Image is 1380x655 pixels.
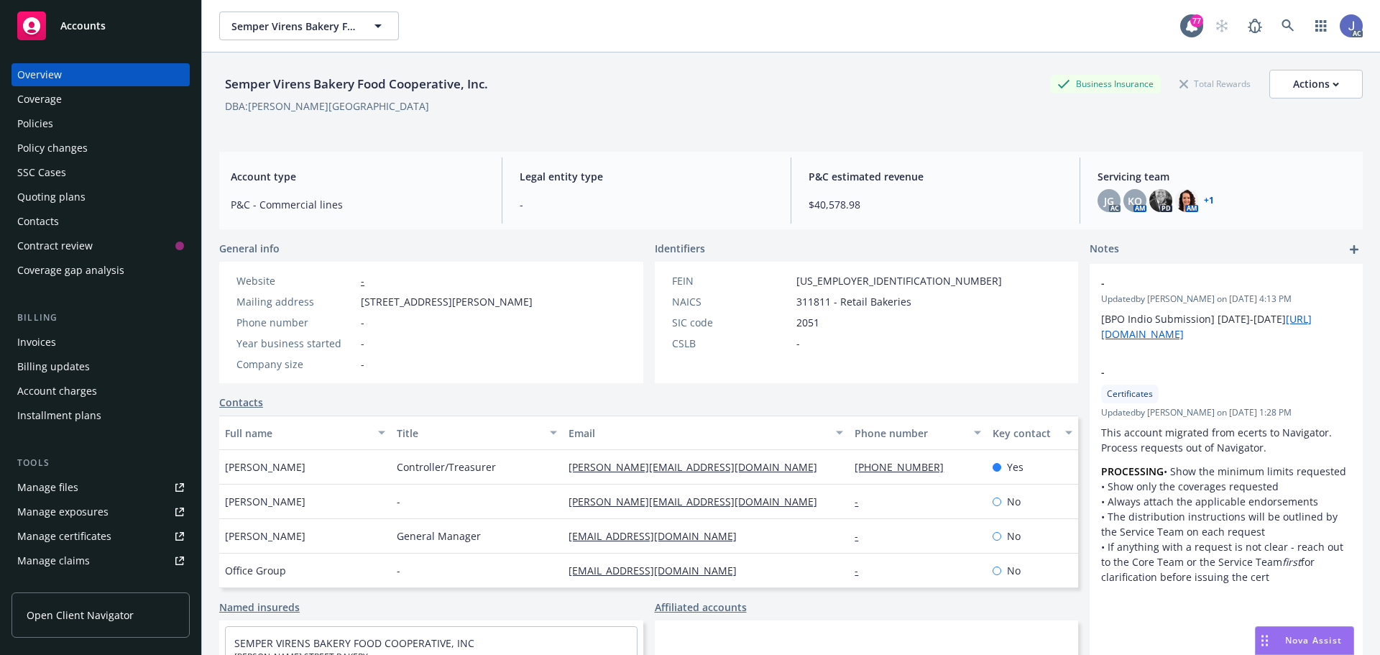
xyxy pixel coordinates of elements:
div: Year business started [236,336,355,351]
a: Manage exposures [11,500,190,523]
span: - [796,336,800,351]
div: Manage BORs [17,574,85,597]
a: Installment plans [11,404,190,427]
div: FEIN [672,273,791,288]
div: SIC code [672,315,791,330]
a: Coverage [11,88,190,111]
button: Email [563,416,849,450]
span: - [397,494,400,509]
p: [BPO Indio Submission] [DATE]-[DATE] [1101,311,1351,342]
span: Notes [1090,241,1119,258]
div: Tools [11,456,190,470]
img: photo [1149,189,1172,212]
span: Controller/Treasurer [397,459,496,475]
a: Billing updates [11,355,190,378]
span: [PERSON_NAME] [225,459,305,475]
div: Email [569,426,827,441]
div: 77 [1190,12,1203,24]
div: Billing updates [17,355,90,378]
a: Policies [11,112,190,135]
div: Full name [225,426,369,441]
span: 2051 [796,315,819,330]
a: Account charges [11,380,190,403]
img: photo [1340,14,1363,37]
button: Phone number [849,416,986,450]
div: Policies [17,112,53,135]
div: Billing [11,311,190,325]
a: Manage files [11,476,190,499]
span: [US_EMPLOYER_IDENTIFICATION_NUMBER] [796,273,1002,288]
span: - [520,197,773,212]
span: [PERSON_NAME] [225,528,305,544]
a: SEMPER VIRENS BAKERY FOOD COOPERATIVE, INC [234,636,474,650]
em: first [1282,555,1301,569]
div: Manage exposures [17,500,109,523]
a: Start snowing [1207,12,1236,40]
div: Contacts [17,210,59,233]
span: Identifiers [655,241,705,256]
button: Title [391,416,563,450]
a: [PERSON_NAME][EMAIL_ADDRESS][DOMAIN_NAME] [569,495,829,508]
p: • Show the minimum limits requested • Show only the coverages requested • Always attach the appli... [1101,464,1351,585]
a: Contract review [11,234,190,257]
a: Contacts [11,210,190,233]
span: Open Client Navigator [27,608,134,623]
div: Installment plans [17,404,101,427]
span: No [1007,528,1021,544]
div: Phone number [236,315,355,330]
span: [PERSON_NAME] [225,494,305,509]
span: Nova Assist [1285,634,1342,646]
p: This account migrated from ecerts to Navigator. Process requests out of Navigator. [1101,425,1351,455]
div: Actions [1293,70,1339,98]
div: Mailing address [236,294,355,309]
a: Report a Bug [1241,12,1269,40]
a: Affiliated accounts [655,600,747,615]
button: Semper Virens Bakery Food Cooperative, Inc. [219,12,399,40]
a: - [855,564,870,577]
button: Key contact [987,416,1078,450]
div: Coverage gap analysis [17,259,124,282]
a: - [855,495,870,508]
div: Account charges [17,380,97,403]
div: Coverage [17,88,62,111]
div: DBA: [PERSON_NAME][GEOGRAPHIC_DATA] [225,99,429,114]
span: - [1101,275,1314,290]
div: Drag to move [1256,627,1274,654]
div: Manage claims [17,549,90,572]
span: No [1007,563,1021,578]
span: Semper Virens Bakery Food Cooperative, Inc. [231,19,356,34]
span: - [1101,365,1314,380]
span: - [397,563,400,578]
div: SSC Cases [17,161,66,184]
a: [PHONE_NUMBER] [855,460,955,474]
span: Legal entity type [520,169,773,184]
div: Company size [236,357,355,372]
a: Manage certificates [11,525,190,548]
span: - [361,336,364,351]
span: P&C - Commercial lines [231,197,484,212]
a: Search [1274,12,1302,40]
a: +1 [1204,196,1214,205]
a: [PERSON_NAME][EMAIL_ADDRESS][DOMAIN_NAME] [569,460,829,474]
span: General info [219,241,280,256]
div: Title [397,426,541,441]
span: $40,578.98 [809,197,1062,212]
span: KO [1128,193,1142,209]
div: Policy changes [17,137,88,160]
span: Updated by [PERSON_NAME] on [DATE] 4:13 PM [1101,293,1351,306]
span: - [361,315,364,330]
span: Office Group [225,563,286,578]
span: Updated by [PERSON_NAME] on [DATE] 1:28 PM [1101,406,1351,419]
span: Certificates [1107,388,1153,400]
a: Invoices [11,331,190,354]
span: Servicing team [1098,169,1351,184]
div: Semper Virens Bakery Food Cooperative, Inc. [219,75,494,93]
a: Switch app [1307,12,1335,40]
div: Overview [17,63,62,86]
a: Overview [11,63,190,86]
span: [STREET_ADDRESS][PERSON_NAME] [361,294,533,309]
a: [EMAIL_ADDRESS][DOMAIN_NAME] [569,564,748,577]
div: Manage files [17,476,78,499]
img: photo [1175,189,1198,212]
a: Coverage gap analysis [11,259,190,282]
